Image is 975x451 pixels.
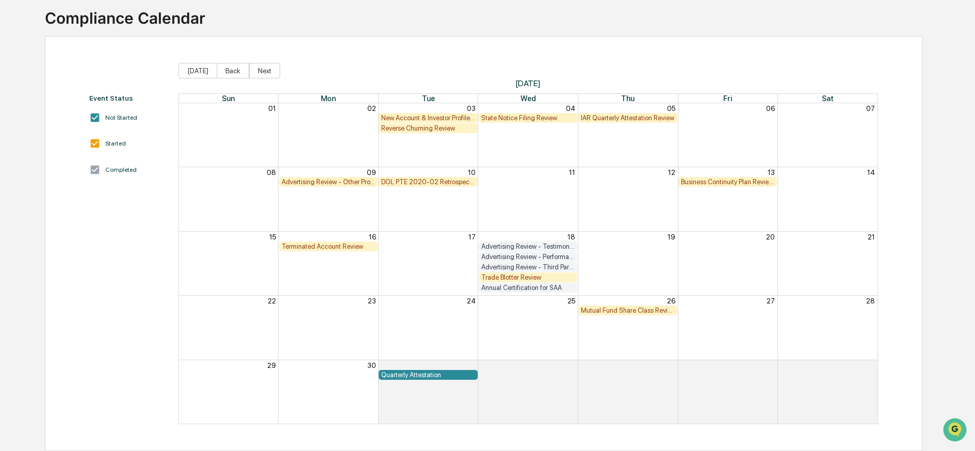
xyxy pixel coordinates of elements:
[867,361,875,369] button: 05
[178,63,217,78] button: [DATE]
[222,94,235,103] span: Sun
[369,233,376,241] button: 16
[942,417,970,445] iframe: Open customer support
[381,124,475,132] div: Reverse Churning Review
[75,131,83,139] div: 🗄️
[381,178,475,186] div: DOL PTE 2020-02 Retrospective Review
[367,168,376,176] button: 09
[71,126,132,144] a: 🗄️Attestations
[381,114,475,122] div: New Account & Investor Profile Review
[467,104,476,112] button: 03
[566,361,575,369] button: 02
[467,297,476,305] button: 24
[10,131,19,139] div: 🖐️
[175,82,188,94] button: Start new chat
[267,168,276,176] button: 08
[766,233,775,241] button: 20
[268,104,276,112] button: 01
[723,94,732,103] span: Fri
[217,63,249,78] button: Back
[822,94,834,103] span: Sat
[282,178,375,186] div: Advertising Review - Other Prohibited References
[105,166,137,173] div: Completed
[35,79,169,89] div: Start new chat
[21,150,65,160] span: Data Lookup
[249,63,280,78] button: Next
[668,233,675,241] button: 19
[6,146,69,164] a: 🔎Data Lookup
[667,361,675,369] button: 03
[267,361,276,369] button: 29
[567,297,575,305] button: 25
[621,94,635,103] span: Thu
[868,233,875,241] button: 21
[269,233,276,241] button: 15
[10,79,29,98] img: 1746055101610-c473b297-6a78-478c-a979-82029cc54cd1
[73,174,125,183] a: Powered byPylon
[668,168,675,176] button: 12
[667,297,675,305] button: 26
[268,297,276,305] button: 22
[282,243,375,250] div: Terminated Account Review
[481,243,575,250] div: Advertising Review - Testimonials and Endorsements
[381,371,475,379] div: Quarterly Attestation
[35,89,131,98] div: We're available if you need us!
[422,94,435,103] span: Tue
[768,168,775,176] button: 13
[367,361,376,369] button: 30
[567,233,575,241] button: 18
[10,22,188,38] p: How can we help?
[569,168,575,176] button: 11
[521,94,536,103] span: Wed
[667,104,675,112] button: 05
[6,126,71,144] a: 🖐️Preclearance
[566,104,575,112] button: 04
[468,168,476,176] button: 10
[105,140,126,147] div: Started
[321,94,336,103] span: Mon
[681,178,774,186] div: Business Continuity Plan Review & Test
[21,130,67,140] span: Preclearance
[867,168,875,176] button: 14
[45,1,205,27] div: Compliance Calendar
[581,307,674,314] div: Mutual Fund Share Class Review
[178,93,878,424] div: Month View
[481,263,575,271] div: Advertising Review - Third Party Ratings
[866,104,875,112] button: 07
[481,253,575,261] div: Advertising Review - Performance Advertising
[105,114,137,121] div: Not Started
[468,233,476,241] button: 17
[766,361,775,369] button: 04
[468,361,476,369] button: 01
[481,273,575,281] div: Trade Blotter Review
[103,175,125,183] span: Pylon
[178,78,878,88] span: [DATE]
[767,297,775,305] button: 27
[10,151,19,159] div: 🔎
[866,297,875,305] button: 28
[89,94,168,102] div: Event Status
[581,114,674,122] div: IAR Quarterly Attestation Review
[766,104,775,112] button: 06
[481,114,575,122] div: State Notice Filing Review
[368,297,376,305] button: 23
[481,284,575,292] div: Annual Certification for SAA
[367,104,376,112] button: 02
[85,130,128,140] span: Attestations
